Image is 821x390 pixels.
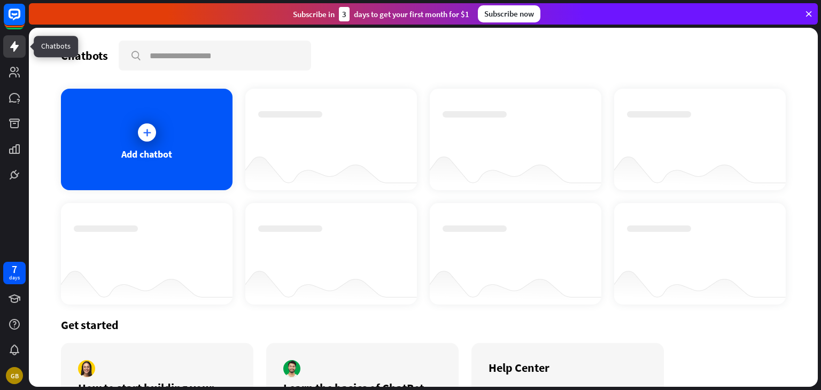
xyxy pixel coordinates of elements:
div: Help Center [489,360,647,375]
img: author [78,360,95,377]
div: Subscribe now [478,5,540,22]
div: Add chatbot [121,148,172,160]
div: Chatbots [61,48,108,63]
a: 7 days [3,262,26,284]
div: days [9,274,20,282]
div: Get started [61,317,786,332]
div: 7 [12,264,17,274]
button: Open LiveChat chat widget [9,4,41,36]
img: author [283,360,300,377]
div: GB [6,367,23,384]
div: Subscribe in days to get your first month for $1 [293,7,469,21]
div: 3 [339,7,350,21]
